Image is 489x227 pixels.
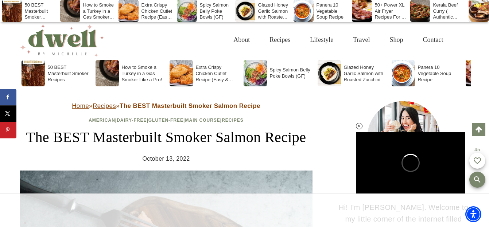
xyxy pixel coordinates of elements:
h3: HI THERE [338,181,469,194]
a: Recipes [260,28,300,52]
a: About [224,28,260,52]
a: Lifestyle [300,28,343,52]
a: Dairy-Free [117,118,147,123]
h1: The BEST Masterbuilt Smoker Salmon Recipe [20,126,313,148]
a: Scroll to top [472,123,485,136]
a: Recipes [222,118,244,123]
a: Home [72,102,89,109]
a: Shop [380,28,413,52]
a: Recipes [93,102,116,109]
a: American [89,118,115,123]
a: Main Course [185,118,220,123]
iframe: Advertisement [112,194,377,227]
a: Contact [413,28,453,52]
time: October 13, 2022 [142,154,190,164]
img: DWELL by michelle [20,23,104,56]
nav: Primary Navigation [224,28,453,52]
a: Gluten-Free [148,118,183,123]
div: Accessibility Menu [465,206,481,222]
strong: The BEST Masterbuilt Smoker Salmon Recipe [120,102,260,109]
a: Travel [343,28,380,52]
span: | | | | [89,118,244,123]
span: » » [72,102,260,109]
